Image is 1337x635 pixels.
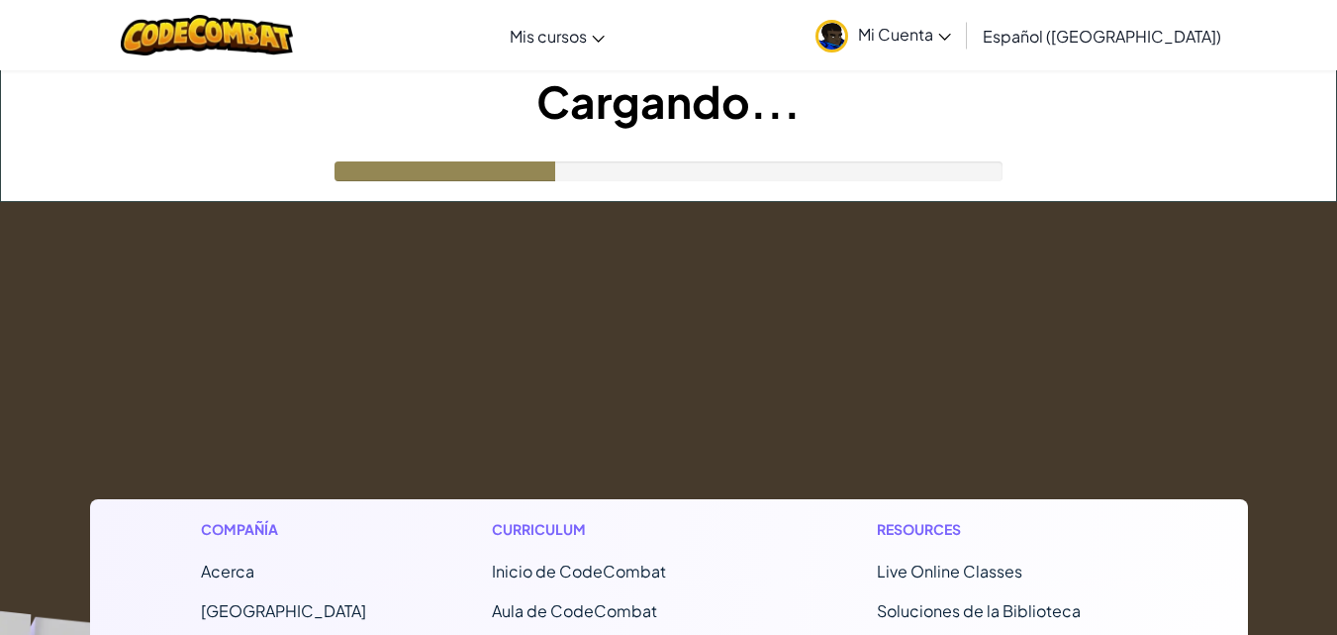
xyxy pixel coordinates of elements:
[877,600,1081,621] a: Soluciones de la Biblioteca
[492,561,666,582] span: Inicio de CodeCombat
[973,9,1231,62] a: Español ([GEOGRAPHIC_DATA])
[201,519,366,540] h1: Compañía
[201,561,254,582] a: Acerca
[877,561,1022,582] a: Live Online Classes
[983,26,1221,47] span: Español ([GEOGRAPHIC_DATA])
[492,600,657,621] a: Aula de CodeCombat
[1,70,1336,132] h1: Cargando...
[201,600,366,621] a: [GEOGRAPHIC_DATA]
[858,24,951,45] span: Mi Cuenta
[500,9,615,62] a: Mis cursos
[121,15,294,55] img: CodeCombat logo
[815,20,848,53] img: avatar
[510,26,587,47] span: Mis cursos
[877,519,1137,540] h1: Resources
[806,4,961,66] a: Mi Cuenta
[492,519,752,540] h1: Curriculum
